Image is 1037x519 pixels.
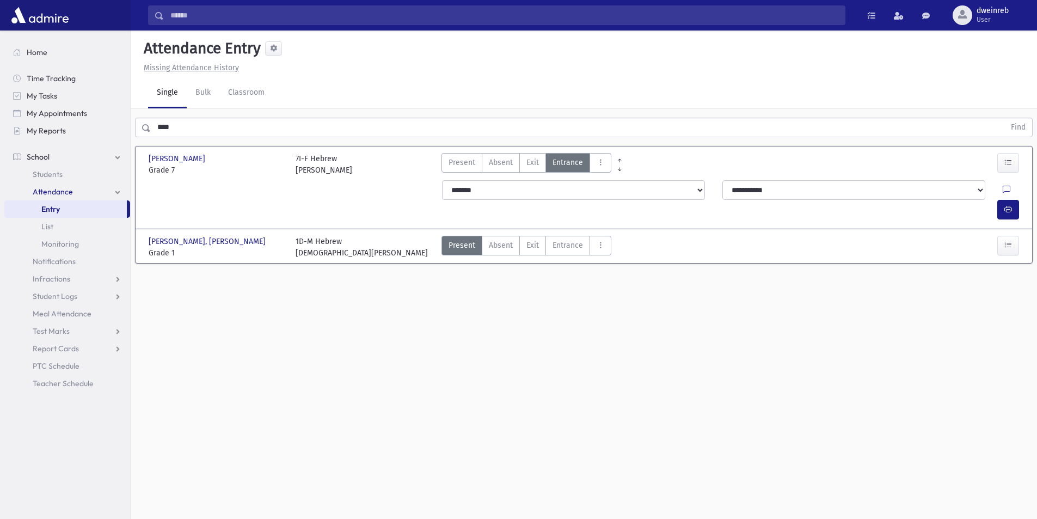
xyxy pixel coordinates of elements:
span: [PERSON_NAME] [149,153,207,164]
div: 7I-F Hebrew [PERSON_NAME] [296,153,352,176]
span: List [41,222,53,231]
a: Home [4,44,130,61]
a: Entry [4,200,127,218]
span: Notifications [33,257,76,266]
span: Absent [489,157,513,168]
span: Teacher Schedule [33,378,94,388]
span: Infractions [33,274,70,284]
span: Home [27,47,47,57]
a: Infractions [4,270,130,288]
span: Attendance [33,187,73,197]
span: School [27,152,50,162]
span: Present [449,240,475,251]
a: Meal Attendance [4,305,130,322]
h5: Attendance Entry [139,39,261,58]
a: Bulk [187,78,219,108]
span: Monitoring [41,239,79,249]
a: My Reports [4,122,130,139]
input: Search [164,5,845,25]
span: Test Marks [33,326,70,336]
a: Test Marks [4,322,130,340]
a: Attendance [4,183,130,200]
span: Exit [526,240,539,251]
span: My Tasks [27,91,57,101]
a: List [4,218,130,235]
span: Report Cards [33,344,79,353]
span: Absent [489,240,513,251]
div: 1D-M Hebrew [DEMOGRAPHIC_DATA][PERSON_NAME] [296,236,428,259]
a: Monitoring [4,235,130,253]
span: Grade 7 [149,164,285,176]
span: PTC Schedule [33,361,79,371]
span: User [977,15,1009,24]
a: Student Logs [4,288,130,305]
span: My Appointments [27,108,87,118]
a: My Tasks [4,87,130,105]
a: PTC Schedule [4,357,130,375]
a: My Appointments [4,105,130,122]
img: AdmirePro [9,4,71,26]
span: Grade 1 [149,247,285,259]
u: Missing Attendance History [144,63,239,72]
a: Single [148,78,187,108]
div: AttTypes [441,153,611,176]
span: Entrance [553,157,583,168]
div: AttTypes [441,236,611,259]
span: dweinreb [977,7,1009,15]
span: Student Logs [33,291,77,301]
span: Present [449,157,475,168]
a: Missing Attendance History [139,63,239,72]
span: Entry [41,204,60,214]
span: Entrance [553,240,583,251]
a: Teacher Schedule [4,375,130,392]
button: Find [1004,118,1032,137]
a: Time Tracking [4,70,130,87]
a: School [4,148,130,166]
span: Exit [526,157,539,168]
span: [PERSON_NAME], [PERSON_NAME] [149,236,268,247]
span: Time Tracking [27,74,76,83]
a: Students [4,166,130,183]
span: My Reports [27,126,66,136]
span: Students [33,169,63,179]
a: Notifications [4,253,130,270]
a: Classroom [219,78,273,108]
a: Report Cards [4,340,130,357]
span: Meal Attendance [33,309,91,319]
